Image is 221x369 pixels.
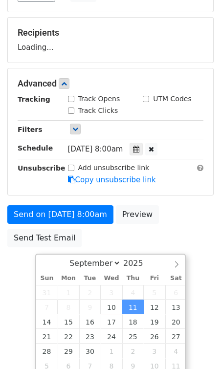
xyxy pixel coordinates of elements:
[165,300,187,314] span: September 13, 2025
[101,275,122,282] span: Wed
[144,300,165,314] span: September 12, 2025
[18,27,203,38] h5: Recipients
[153,94,191,104] label: UTM Codes
[36,314,58,329] span: September 14, 2025
[122,344,144,358] span: October 2, 2025
[144,314,165,329] span: September 19, 2025
[58,300,79,314] span: September 8, 2025
[165,344,187,358] span: October 4, 2025
[165,275,187,282] span: Sat
[18,78,203,89] h5: Advanced
[116,205,159,224] a: Preview
[18,144,53,152] strong: Schedule
[144,275,165,282] span: Fri
[36,285,58,300] span: August 31, 2025
[144,285,165,300] span: September 5, 2025
[18,27,203,53] div: Loading...
[78,163,150,173] label: Add unsubscribe link
[36,300,58,314] span: September 7, 2025
[58,344,79,358] span: September 29, 2025
[68,175,156,184] a: Copy unsubscribe link
[101,344,122,358] span: October 1, 2025
[122,314,144,329] span: September 18, 2025
[79,329,101,344] span: September 23, 2025
[58,329,79,344] span: September 22, 2025
[101,300,122,314] span: September 10, 2025
[7,229,82,247] a: Send Test Email
[79,300,101,314] span: September 9, 2025
[58,314,79,329] span: September 15, 2025
[18,164,66,172] strong: Unsubscribe
[122,275,144,282] span: Thu
[58,285,79,300] span: September 1, 2025
[79,275,101,282] span: Tue
[7,205,113,224] a: Send on [DATE] 8:00am
[121,259,156,268] input: Year
[78,94,120,104] label: Track Opens
[58,275,79,282] span: Mon
[79,344,101,358] span: September 30, 2025
[172,322,221,369] div: Widget de chat
[122,300,144,314] span: September 11, 2025
[172,322,221,369] iframe: Chat Widget
[68,145,123,153] span: [DATE] 8:00am
[144,329,165,344] span: September 26, 2025
[144,344,165,358] span: October 3, 2025
[36,329,58,344] span: September 21, 2025
[165,329,187,344] span: September 27, 2025
[18,126,43,133] strong: Filters
[36,275,58,282] span: Sun
[79,285,101,300] span: September 2, 2025
[122,285,144,300] span: September 4, 2025
[165,285,187,300] span: September 6, 2025
[36,344,58,358] span: September 28, 2025
[101,314,122,329] span: September 17, 2025
[101,329,122,344] span: September 24, 2025
[165,314,187,329] span: September 20, 2025
[122,329,144,344] span: September 25, 2025
[18,95,50,103] strong: Tracking
[79,314,101,329] span: September 16, 2025
[101,285,122,300] span: September 3, 2025
[78,106,118,116] label: Track Clicks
